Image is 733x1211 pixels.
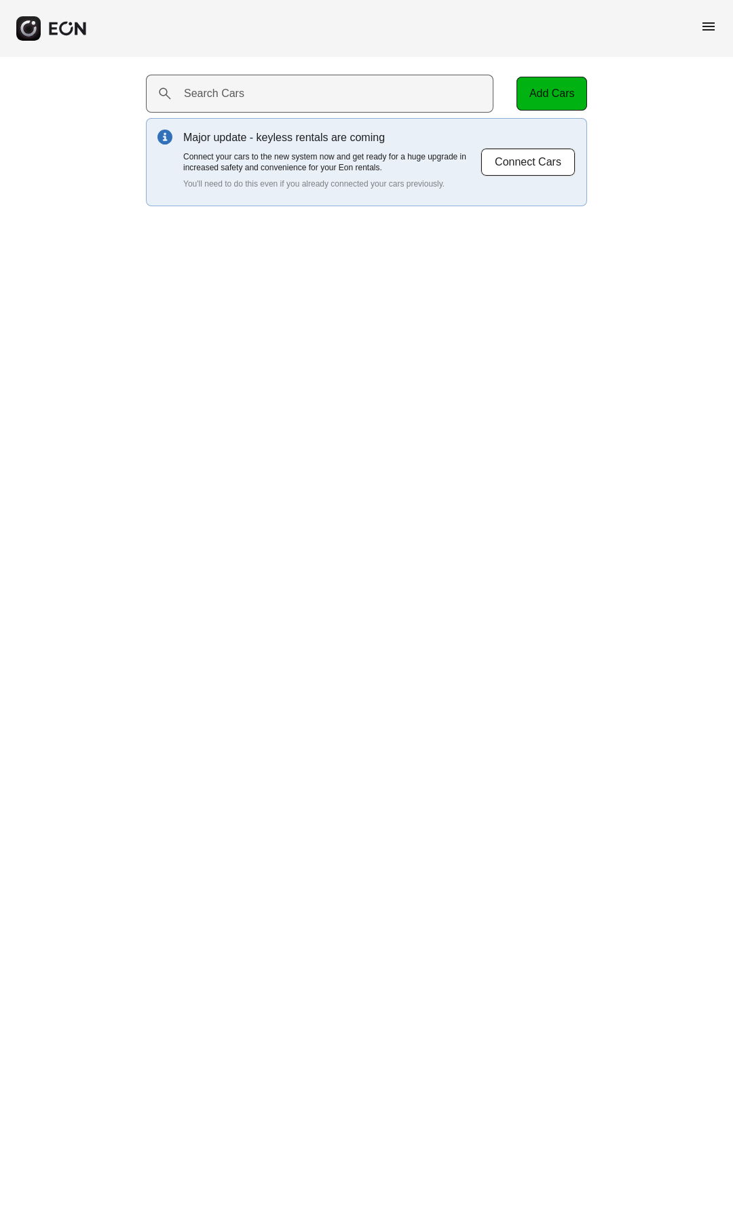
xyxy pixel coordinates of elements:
label: Search Cars [184,85,244,102]
p: Major update - keyless rentals are coming [183,130,481,146]
p: Connect your cars to the new system now and get ready for a huge upgrade in increased safety and ... [183,151,481,173]
span: menu [700,18,717,35]
button: Add Cars [516,77,587,111]
p: You'll need to do this even if you already connected your cars previously. [183,178,481,189]
img: info [157,130,172,145]
button: Connect Cars [481,148,576,176]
